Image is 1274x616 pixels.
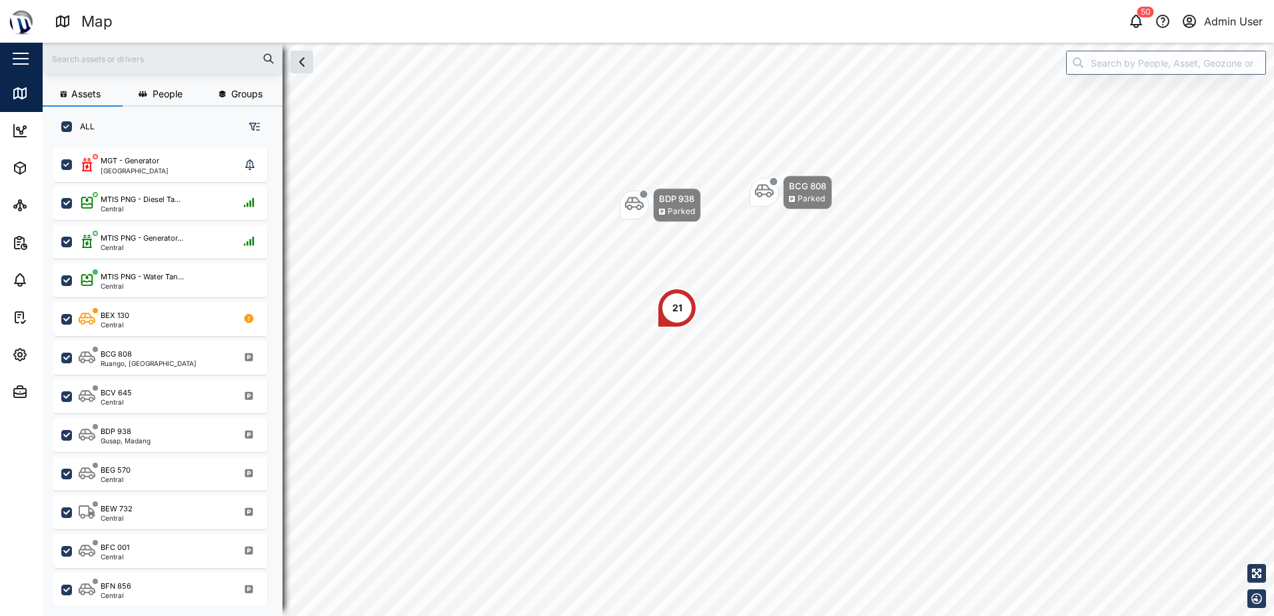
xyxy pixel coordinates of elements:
div: Map marker [657,288,697,328]
div: BEX 130 [101,310,129,321]
div: 21 [672,301,682,315]
div: Central [101,476,131,483]
div: Map [35,86,65,101]
div: MTIS PNG - Water Tan... [101,271,184,283]
input: Search by People, Asset, Geozone or Place [1066,51,1266,75]
div: MTIS PNG - Diesel Ta... [101,194,181,205]
div: Sites [35,198,67,213]
div: [GEOGRAPHIC_DATA] [101,167,169,174]
div: Map marker [750,175,832,209]
div: Parked [668,205,695,218]
div: Dashboard [35,123,95,138]
div: Map [81,10,113,33]
div: Central [101,553,129,560]
div: Central [101,592,131,599]
div: 50 [1137,7,1154,17]
div: BCV 645 [101,387,132,399]
div: Central [101,321,129,328]
div: MTIS PNG - Generator... [101,233,183,244]
div: Central [101,515,133,521]
label: ALL [72,121,95,132]
div: Ruango, [GEOGRAPHIC_DATA] [101,360,197,367]
span: Assets [71,89,101,99]
div: Gusap, Madang [101,437,151,444]
div: Central [101,205,181,212]
div: Reports [35,235,80,250]
div: BCG 808 [789,179,826,193]
div: Admin [35,385,74,399]
div: Alarms [35,273,76,287]
span: Groups [231,89,263,99]
div: Central [101,244,183,251]
div: BCG 808 [101,349,132,360]
input: Search assets or drivers [51,49,275,69]
div: MGT - Generator [101,155,159,167]
div: BFC 001 [101,542,129,553]
div: BDP 938 [101,426,131,437]
div: Tasks [35,310,71,325]
div: BDP 938 [659,192,695,205]
div: BEG 570 [101,465,131,476]
div: Central [101,399,132,405]
div: Map marker [620,188,701,222]
div: BEW 732 [101,503,133,515]
div: Settings [35,347,82,362]
span: People [153,89,183,99]
div: Admin User [1204,13,1263,30]
div: BFN 856 [101,581,131,592]
canvas: Map [43,43,1274,616]
img: Main Logo [7,7,36,36]
div: Parked [798,193,825,205]
div: Central [101,283,184,289]
div: grid [53,143,282,605]
div: Assets [35,161,76,175]
button: Admin User [1180,12,1263,31]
